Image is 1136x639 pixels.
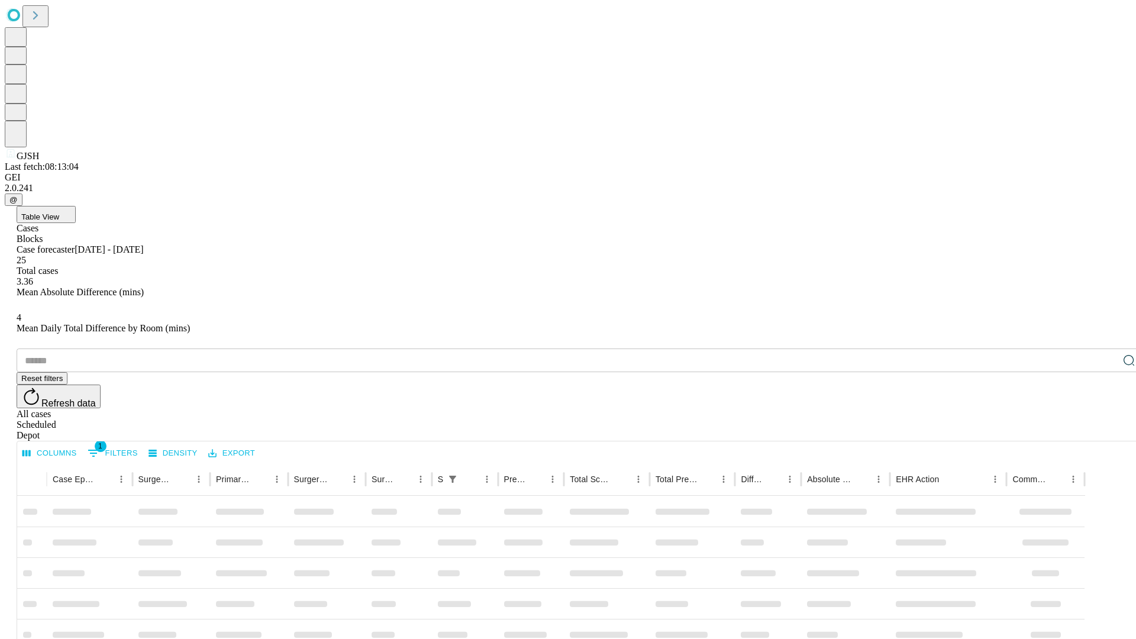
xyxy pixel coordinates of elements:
div: GEI [5,172,1131,183]
button: Menu [479,471,495,488]
button: Table View [17,206,76,223]
button: Sort [854,471,870,488]
button: Reset filters [17,372,67,385]
button: Sort [1048,471,1065,488]
div: Difference [741,475,764,484]
div: Total Predicted Duration [656,475,698,484]
div: Total Scheduled Duration [570,475,612,484]
button: Menu [987,471,1003,488]
button: Sort [614,471,630,488]
button: Menu [113,471,130,488]
button: Sort [252,471,269,488]
button: Refresh data [17,385,101,408]
button: Density [146,444,201,463]
span: 3.36 [17,276,33,286]
span: 1 [95,440,106,452]
button: Menu [1065,471,1082,488]
span: [DATE] - [DATE] [75,244,143,254]
div: Surgery Date [372,475,395,484]
button: Sort [462,471,479,488]
div: EHR Action [896,475,939,484]
button: Sort [699,471,715,488]
button: Menu [269,471,285,488]
button: Sort [765,471,782,488]
button: Select columns [20,444,80,463]
div: Primary Service [216,475,250,484]
button: @ [5,193,22,206]
button: Sort [940,471,957,488]
button: Sort [528,471,544,488]
span: Last fetch: 08:13:04 [5,162,79,172]
span: 25 [17,255,26,265]
span: Case forecaster [17,244,75,254]
button: Menu [412,471,429,488]
div: Scheduled In Room Duration [438,475,443,484]
div: Comments [1012,475,1047,484]
button: Menu [870,471,887,488]
span: Refresh data [41,398,96,408]
span: Mean Absolute Difference (mins) [17,287,144,297]
span: Table View [21,212,59,221]
div: Case Epic Id [53,475,95,484]
span: GJSH [17,151,39,161]
button: Sort [174,471,191,488]
button: Menu [346,471,363,488]
button: Sort [396,471,412,488]
button: Show filters [444,471,461,488]
div: 1 active filter [444,471,461,488]
button: Menu [715,471,732,488]
span: @ [9,195,18,204]
span: Mean Daily Total Difference by Room (mins) [17,323,190,333]
button: Menu [544,471,561,488]
div: 2.0.241 [5,183,1131,193]
button: Show filters [85,444,141,463]
div: Predicted In Room Duration [504,475,527,484]
span: Total cases [17,266,58,276]
button: Sort [330,471,346,488]
button: Export [205,444,258,463]
button: Menu [191,471,207,488]
span: Reset filters [21,374,63,383]
button: Menu [630,471,647,488]
div: Surgeon Name [138,475,173,484]
span: 4 [17,312,21,322]
div: Absolute Difference [807,475,853,484]
div: Surgery Name [294,475,328,484]
button: Sort [96,471,113,488]
button: Menu [782,471,798,488]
